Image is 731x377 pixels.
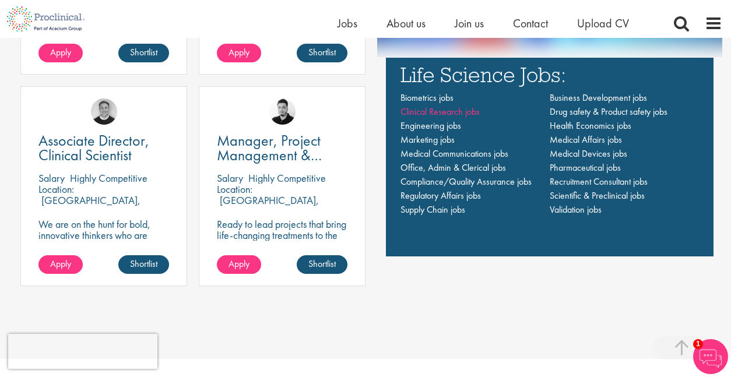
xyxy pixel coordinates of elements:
a: Medical Communications jobs [400,147,508,160]
p: Highly Competitive [248,171,326,185]
span: 1 [693,339,703,349]
span: Salary [38,171,65,185]
p: We are on the hunt for bold, innovative thinkers who are ready to help push the boundaries of sci... [38,219,169,285]
a: Drug safety & Product safety jobs [550,105,667,118]
span: Apply [229,46,249,58]
img: Anderson Maldonado [269,98,296,125]
a: Recruitment Consultant jobs [550,175,648,188]
span: Associate Director, Clinical Scientist [38,131,149,165]
span: Location: [38,182,74,196]
a: Medical Affairs jobs [550,133,622,146]
a: Apply [217,255,261,274]
span: Salary [217,171,243,185]
a: Apply [38,255,83,274]
a: Shortlist [297,255,347,274]
span: Apply [50,258,71,270]
span: Location: [217,182,252,196]
a: Associate Director, Clinical Scientist [38,133,169,163]
a: Scientific & Preclinical jobs [550,189,645,202]
a: Engineering jobs [400,119,461,132]
a: Jobs [338,16,357,31]
h3: Life Science Jobs: [400,64,699,85]
a: Manager, Project Management & Operational Delivery [217,133,347,163]
a: Validation jobs [550,203,602,216]
p: [GEOGRAPHIC_DATA], [GEOGRAPHIC_DATA] [38,193,140,218]
a: Clinical Research jobs [400,105,480,118]
span: Apply [50,46,71,58]
a: Shortlist [118,44,169,62]
a: About us [386,16,426,31]
a: Health Economics jobs [550,119,631,132]
a: Apply [38,44,83,62]
a: Medical Devices jobs [550,147,627,160]
a: Shortlist [297,44,347,62]
a: Apply [217,44,261,62]
p: Highly Competitive [70,171,147,185]
a: Shortlist [118,255,169,274]
p: [GEOGRAPHIC_DATA], [GEOGRAPHIC_DATA] [217,193,319,218]
a: Contact [513,16,548,31]
a: Compliance/Quality Assurance jobs [400,175,532,188]
span: Apply [229,258,249,270]
a: Regulatory Affairs jobs [400,189,481,202]
nav: Main navigation [400,91,699,217]
span: Manager, Project Management & Operational Delivery [217,131,342,179]
a: Supply Chain jobs [400,203,465,216]
img: Chatbot [693,339,728,374]
a: Join us [455,16,484,31]
img: Bo Forsen [91,98,117,125]
p: Ready to lead projects that bring life-changing treatments to the world? Join our client at the f... [217,219,347,285]
a: Biometrics jobs [400,91,454,104]
a: Upload CV [577,16,629,31]
iframe: reCAPTCHA [8,334,157,369]
a: Marketing jobs [400,133,455,146]
a: Business Development jobs [550,91,647,104]
a: Office, Admin & Clerical jobs [400,161,506,174]
a: Pharmaceutical jobs [550,161,621,174]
